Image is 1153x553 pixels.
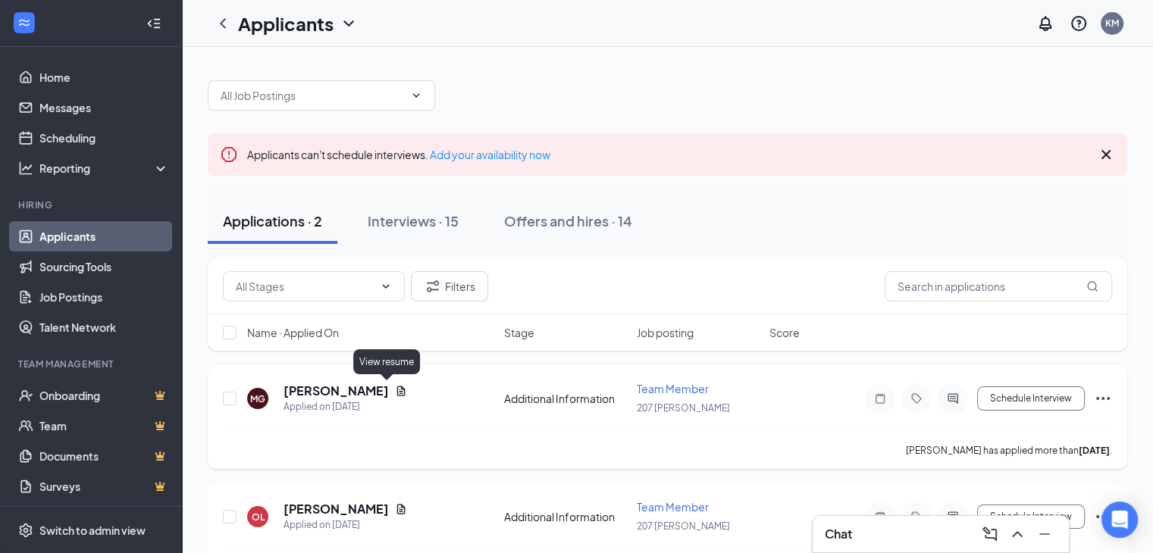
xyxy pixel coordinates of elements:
[395,503,407,515] svg: Document
[871,392,889,405] svg: Note
[637,520,730,532] span: 207 [PERSON_NAME]
[504,509,628,524] div: Additional Information
[1101,501,1138,538] div: Open Intercom Messenger
[1036,525,1054,543] svg: Minimize
[39,123,169,153] a: Scheduling
[18,198,166,211] div: Hiring
[353,349,420,374] div: View resume
[39,92,169,123] a: Messages
[885,271,1112,301] input: Search in applications
[978,522,1002,546] button: ComposeMessage
[39,471,169,501] a: SurveysCrown
[825,526,852,542] h3: Chat
[1094,508,1112,526] svg: Ellipses
[424,277,442,295] svg: Filter
[284,383,389,399] h5: [PERSON_NAME]
[39,312,169,342] a: Talent Network
[504,391,628,406] div: Additional Information
[39,523,146,538] div: Switch to admin view
[238,11,334,36] h1: Applicants
[504,325,534,340] span: Stage
[39,221,169,252] a: Applicants
[340,14,358,33] svg: ChevronDown
[39,411,169,441] a: TeamCrown
[221,87,404,104] input: All Job Postings
[39,161,170,176] div: Reporting
[1005,522,1029,546] button: ChevronUp
[907,392,926,405] svg: Tag
[1036,14,1054,33] svg: Notifications
[395,385,407,397] svg: Document
[380,280,392,292] svg: ChevronDown
[1070,14,1088,33] svg: QuestionInfo
[247,148,550,161] span: Applicants can't schedule interviews.
[247,325,339,340] span: Name · Applied On
[906,444,1112,457] p: [PERSON_NAME] has applied more than .
[977,505,1085,529] button: Schedule Interview
[236,278,374,295] input: All Stages
[1032,522,1057,546] button: Minimize
[637,402,730,414] span: 207 [PERSON_NAME]
[368,211,459,230] div: Interviews · 15
[769,325,800,340] span: Score
[146,16,161,31] svg: Collapse
[17,15,32,30] svg: WorkstreamLogo
[411,271,488,301] button: Filter Filters
[1105,17,1119,30] div: KM
[18,523,33,538] svg: Settings
[250,392,265,405] div: MG
[637,382,709,395] span: Team Member
[637,500,709,514] span: Team Member
[18,358,166,370] div: Team Management
[252,511,265,523] div: OL
[223,211,322,230] div: Applications · 2
[1097,145,1115,164] svg: Cross
[284,517,407,533] div: Applied on [DATE]
[18,161,33,176] svg: Analysis
[39,282,169,312] a: Job Postings
[220,145,238,164] svg: Error
[907,511,926,523] svg: Tag
[410,89,422,102] svg: ChevronDown
[39,62,169,92] a: Home
[1079,445,1110,456] b: [DATE]
[284,501,389,517] h5: [PERSON_NAME]
[39,380,169,411] a: OnboardingCrown
[637,325,694,340] span: Job posting
[981,525,999,543] svg: ComposeMessage
[1008,525,1026,543] svg: ChevronUp
[1086,280,1098,292] svg: MagnifyingGlass
[944,392,962,405] svg: ActiveChat
[430,148,550,161] a: Add your availability now
[944,511,962,523] svg: ActiveChat
[1094,389,1112,408] svg: Ellipses
[284,399,407,414] div: Applied on [DATE]
[871,511,889,523] svg: Note
[39,252,169,282] a: Sourcing Tools
[504,211,632,230] div: Offers and hires · 14
[214,14,232,33] svg: ChevronLeft
[977,386,1085,411] button: Schedule Interview
[39,441,169,471] a: DocumentsCrown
